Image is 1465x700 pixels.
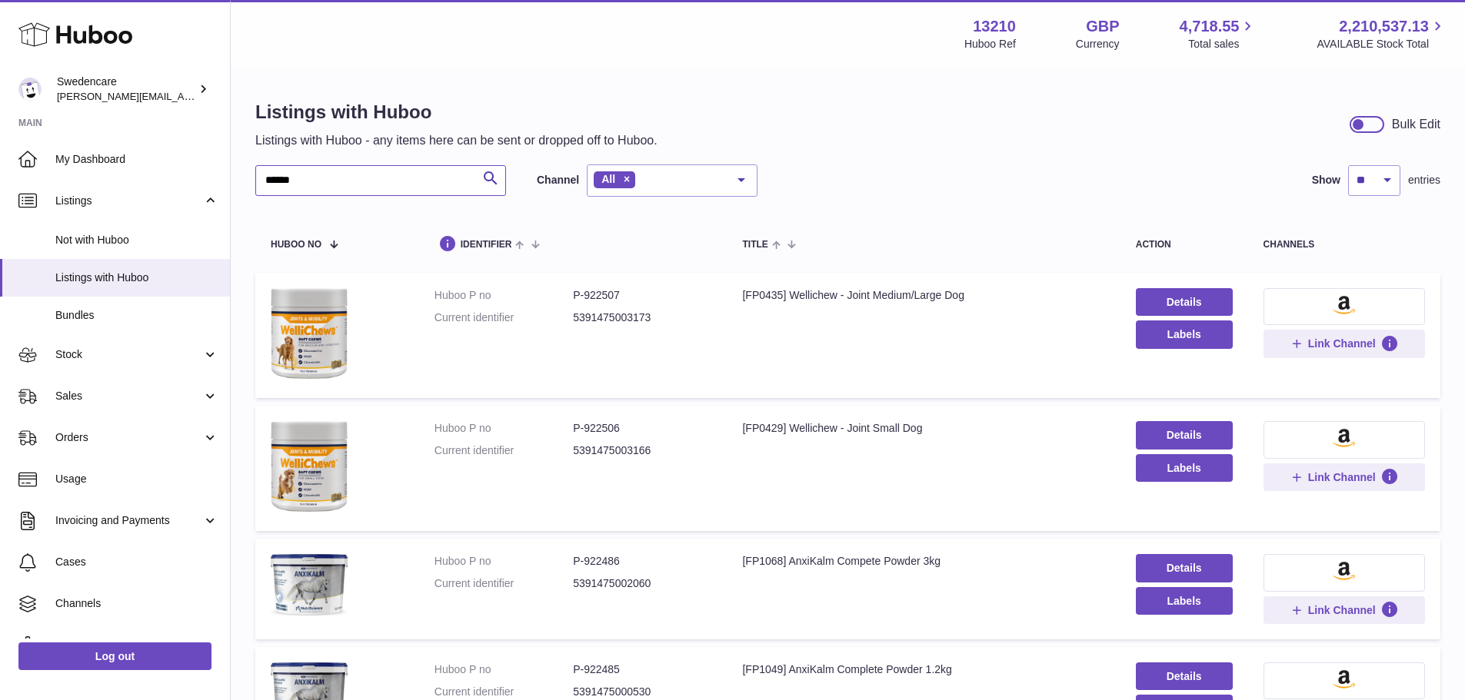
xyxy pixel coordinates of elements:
[573,310,711,325] dd: 5391475003173
[1180,16,1240,37] span: 4,718.55
[573,443,711,458] dd: 5391475003166
[55,308,218,323] span: Bundles
[57,90,308,102] span: [PERSON_NAME][EMAIL_ADDRESS][DOMAIN_NAME]
[435,685,573,699] dt: Current identifier
[1308,337,1376,350] span: Link Channel
[573,685,711,699] dd: 5391475000530
[55,233,218,247] span: Not with Huboo
[1180,16,1257,51] a: 4,718.55 Total sales
[1136,554,1233,582] a: Details
[55,555,218,569] span: Cases
[573,662,711,677] dd: P-922485
[1317,16,1447,51] a: 2,210,537.13 AVAILABLE Stock Total
[55,270,218,285] span: Listings with Huboo
[435,576,573,591] dt: Current identifier
[1136,240,1233,250] div: action
[55,152,218,167] span: My Dashboard
[742,662,1104,677] div: [FP1049] AnxiKalm Complete Powder 1.2kg
[573,288,711,303] dd: P-922507
[1264,463,1425,491] button: Link Channel
[1136,288,1233,316] a: Details
[55,513,202,528] span: Invoicing and Payments
[1136,587,1233,615] button: Labels
[742,288,1104,303] div: [FP0435] Wellichew - Joint Medium/Large Dog
[742,554,1104,569] div: [FP1068] AnxiKalm Compete Powder 3kg
[601,173,615,185] span: All
[55,194,202,208] span: Listings
[435,554,573,569] dt: Huboo P no
[55,638,218,652] span: Settings
[55,596,218,611] span: Channels
[1333,670,1355,688] img: amazon-small.png
[1136,454,1233,482] button: Labels
[435,443,573,458] dt: Current identifier
[1308,603,1376,617] span: Link Channel
[1136,662,1233,690] a: Details
[1408,173,1440,187] span: entries
[1136,421,1233,449] a: Details
[1264,240,1425,250] div: channels
[271,288,348,379] img: [FP0435] Wellichew - Joint Medium/Large Dog
[1136,320,1233,348] button: Labels
[57,75,195,104] div: Swedencare
[55,472,218,486] span: Usage
[271,554,348,616] img: [FP1068] AnxiKalm Compete Powder 3kg
[1264,596,1425,624] button: Link Channel
[1086,16,1119,37] strong: GBP
[1392,116,1440,133] div: Bulk Edit
[1333,296,1355,314] img: amazon-small.png
[1076,37,1120,51] div: Currency
[573,554,711,569] dd: P-922486
[1333,562,1355,580] img: amazon-small.png
[964,37,1016,51] div: Huboo Ref
[435,288,573,303] dt: Huboo P no
[255,132,658,149] p: Listings with Huboo - any items here can be sent or dropped off to Huboo.
[537,173,579,187] label: Channel
[1188,37,1257,51] span: Total sales
[573,576,711,591] dd: 5391475002060
[1312,173,1340,187] label: Show
[271,240,321,250] span: Huboo no
[742,240,767,250] span: title
[1264,330,1425,357] button: Link Channel
[973,16,1016,37] strong: 13210
[461,240,512,250] span: identifier
[55,430,202,445] span: Orders
[573,421,711,436] dd: P-922506
[435,662,573,677] dt: Huboo P no
[18,78,42,101] img: rebecca.fall@swedencare.co.uk
[18,642,211,670] a: Log out
[271,421,348,512] img: [FP0429] Wellichew - Joint Small Dog
[1339,16,1429,37] span: 2,210,537.13
[1308,470,1376,484] span: Link Channel
[55,389,202,403] span: Sales
[435,421,573,436] dt: Huboo P no
[1333,429,1355,447] img: amazon-small.png
[55,347,202,362] span: Stock
[255,100,658,124] h1: Listings with Huboo
[435,310,573,325] dt: Current identifier
[742,421,1104,436] div: [FP0429] Wellichew - Joint Small Dog
[1317,37,1447,51] span: AVAILABLE Stock Total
